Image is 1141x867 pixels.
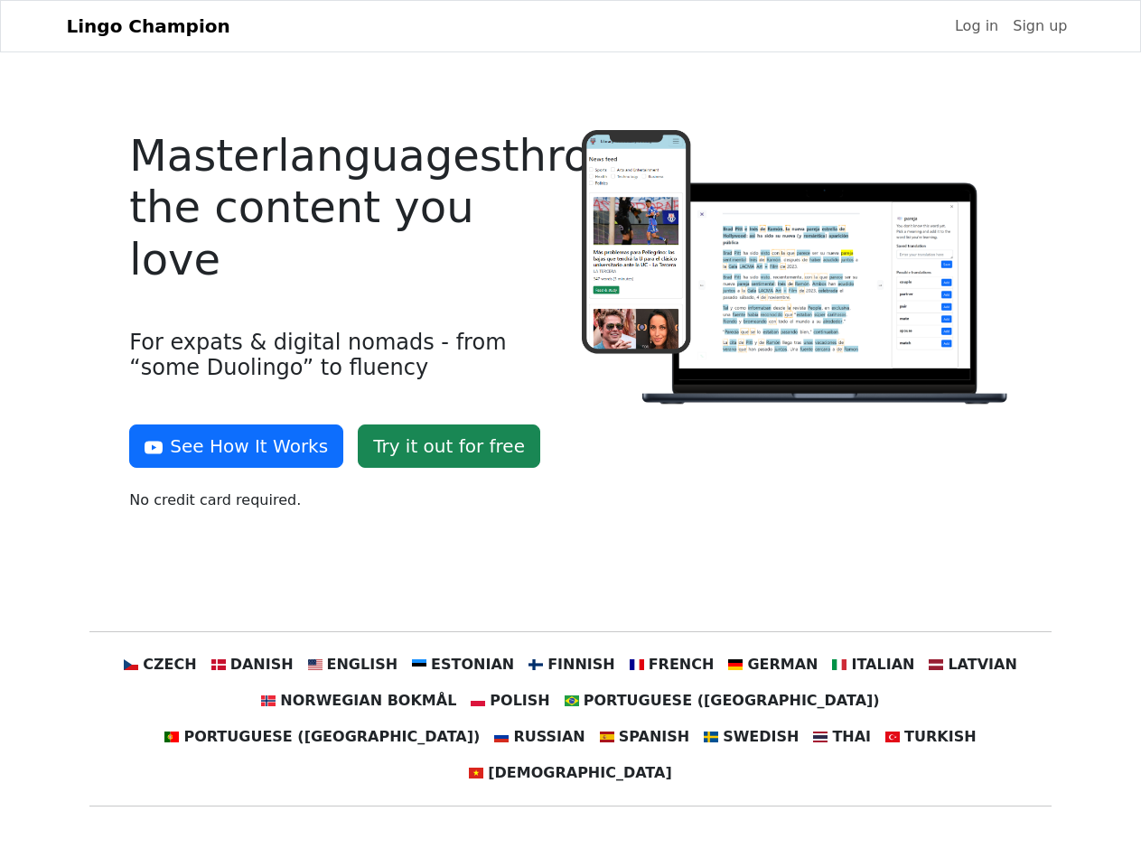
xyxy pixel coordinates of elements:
a: Lingo Champion [67,8,230,44]
span: Thai [832,726,871,748]
img: de.svg [728,657,743,672]
span: German [747,654,818,676]
span: Latvian [948,654,1016,676]
a: Try it out for free [358,424,540,468]
p: No credit card required. [129,489,559,511]
img: tr.svg [885,730,900,744]
img: es.svg [600,730,614,744]
a: Sign up [1005,8,1074,44]
span: Turkish [904,726,977,748]
img: no.svg [261,694,276,708]
span: Finnish [547,654,615,676]
span: French [649,654,715,676]
img: cz.svg [124,657,138,672]
img: th.svg [813,730,828,744]
span: Norwegian Bokmål [280,690,456,712]
span: Spanish [619,726,689,748]
button: See How It Works [129,424,343,468]
span: Czech [143,654,196,676]
span: Swedish [723,726,799,748]
img: dk.svg [211,657,226,672]
span: Danish [230,654,294,676]
h4: For expats & digital nomads - from “some Duolingo” to fluency [129,330,559,382]
img: fr.svg [630,657,644,672]
span: Portuguese ([GEOGRAPHIC_DATA]) [183,726,480,748]
img: Logo [582,130,1012,408]
img: fi.svg [528,657,543,672]
a: Log in [948,8,1005,44]
span: Italian [851,654,914,676]
span: Estonian [431,654,514,676]
img: lv.svg [929,657,943,672]
img: vn.svg [469,766,483,780]
span: Polish [490,690,549,712]
img: ru.svg [494,730,509,744]
img: ee.svg [412,657,426,672]
h4: Master languages through the content you love [129,130,559,286]
span: English [327,654,398,676]
span: Russian [513,726,585,748]
img: pt.svg [164,730,179,744]
img: pl.svg [471,694,485,708]
img: se.svg [704,730,718,744]
span: Portuguese ([GEOGRAPHIC_DATA]) [584,690,880,712]
img: it.svg [832,657,846,672]
img: us.svg [308,657,323,672]
span: [DEMOGRAPHIC_DATA] [488,762,671,784]
img: br.svg [565,694,579,708]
